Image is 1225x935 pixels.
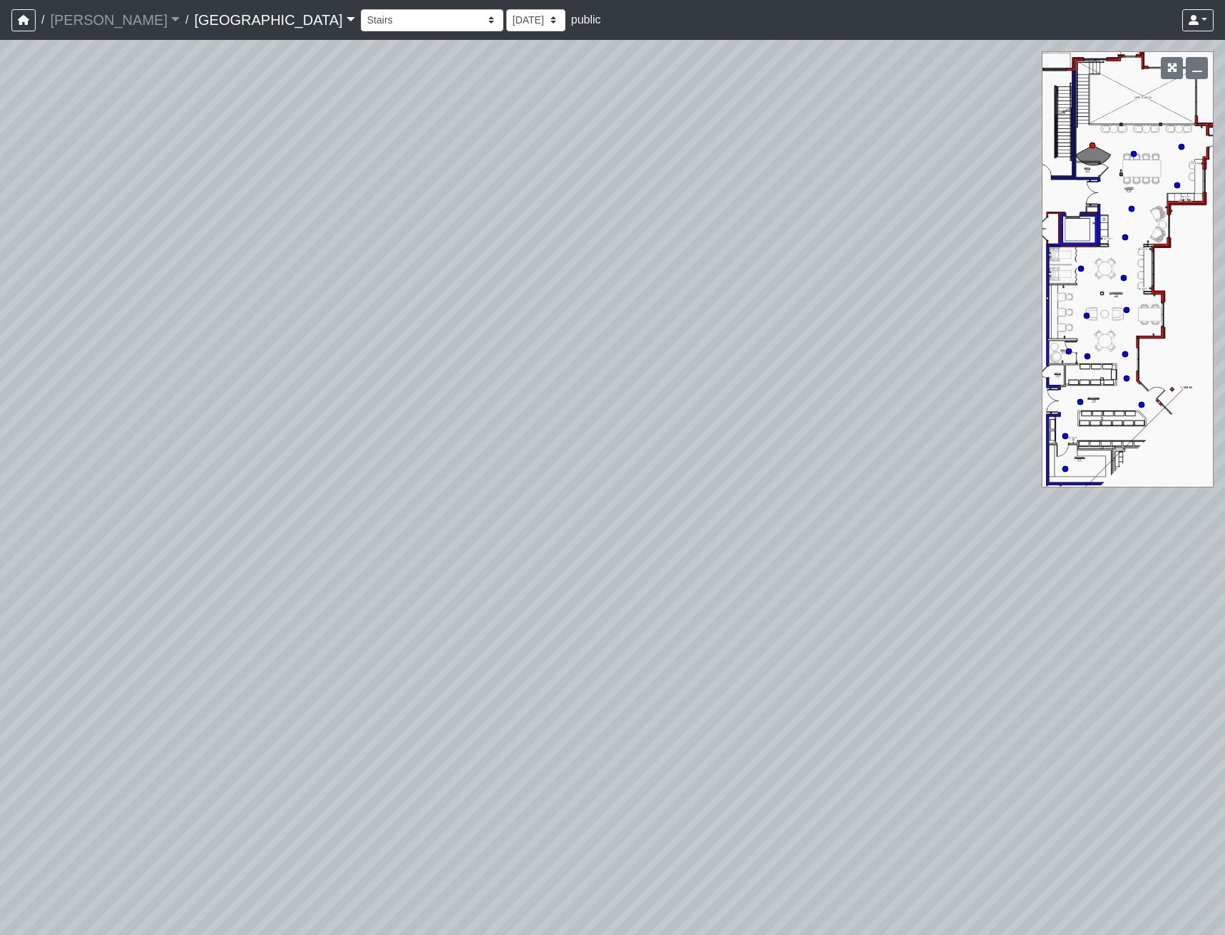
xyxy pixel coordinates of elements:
[180,6,194,34] span: /
[36,6,50,34] span: /
[11,906,95,935] iframe: Ybug feedback widget
[194,6,354,34] a: [GEOGRAPHIC_DATA]
[571,14,601,26] span: public
[50,6,180,34] a: [PERSON_NAME]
